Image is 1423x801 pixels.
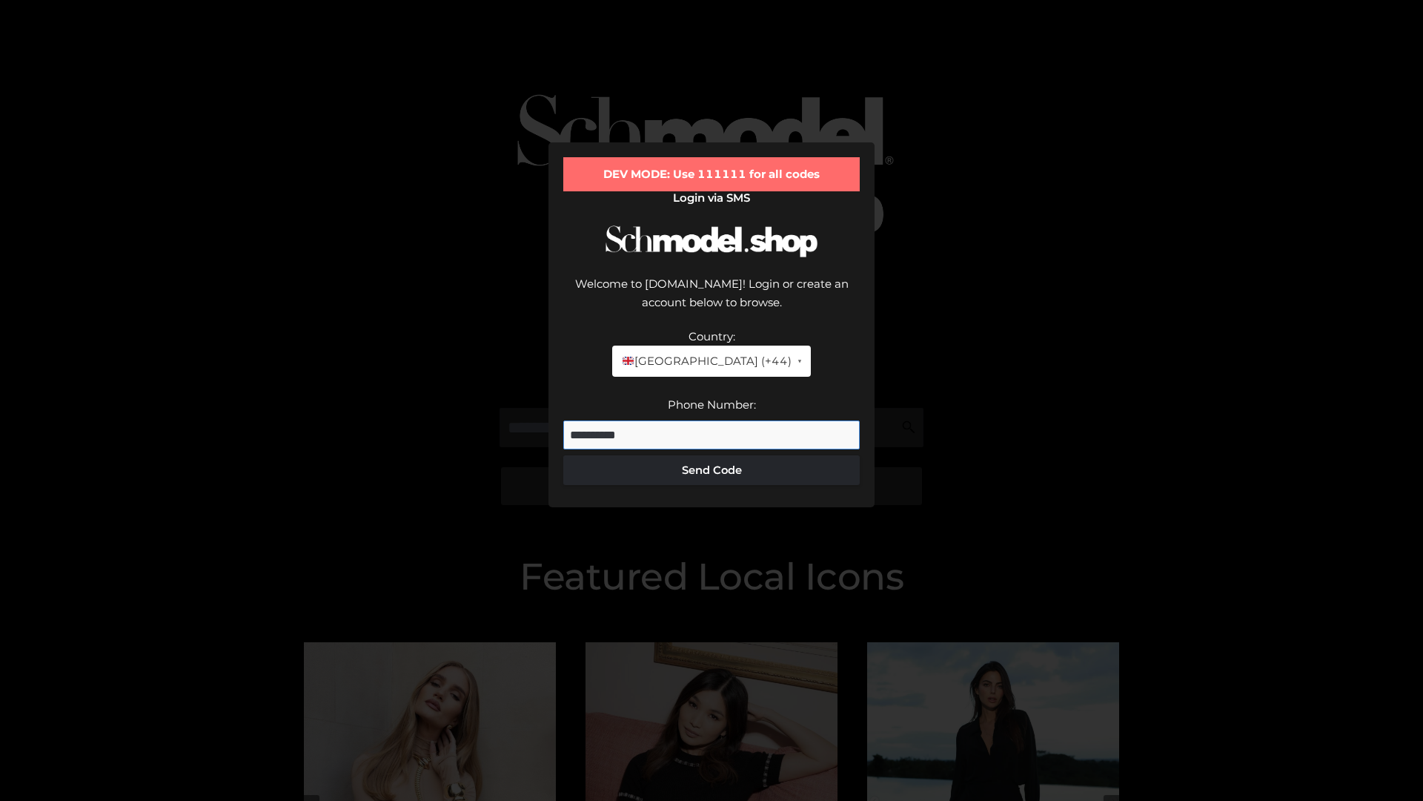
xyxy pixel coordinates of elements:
[563,191,860,205] h2: Login via SMS
[668,398,756,412] label: Phone Number:
[621,352,791,371] span: [GEOGRAPHIC_DATA] (+44)
[563,157,860,191] div: DEV MODE: Use 111111 for all codes
[623,355,634,366] img: 🇬🇧
[563,455,860,485] button: Send Code
[689,329,735,343] label: Country:
[563,274,860,327] div: Welcome to [DOMAIN_NAME]! Login or create an account below to browse.
[600,212,823,271] img: Schmodel Logo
